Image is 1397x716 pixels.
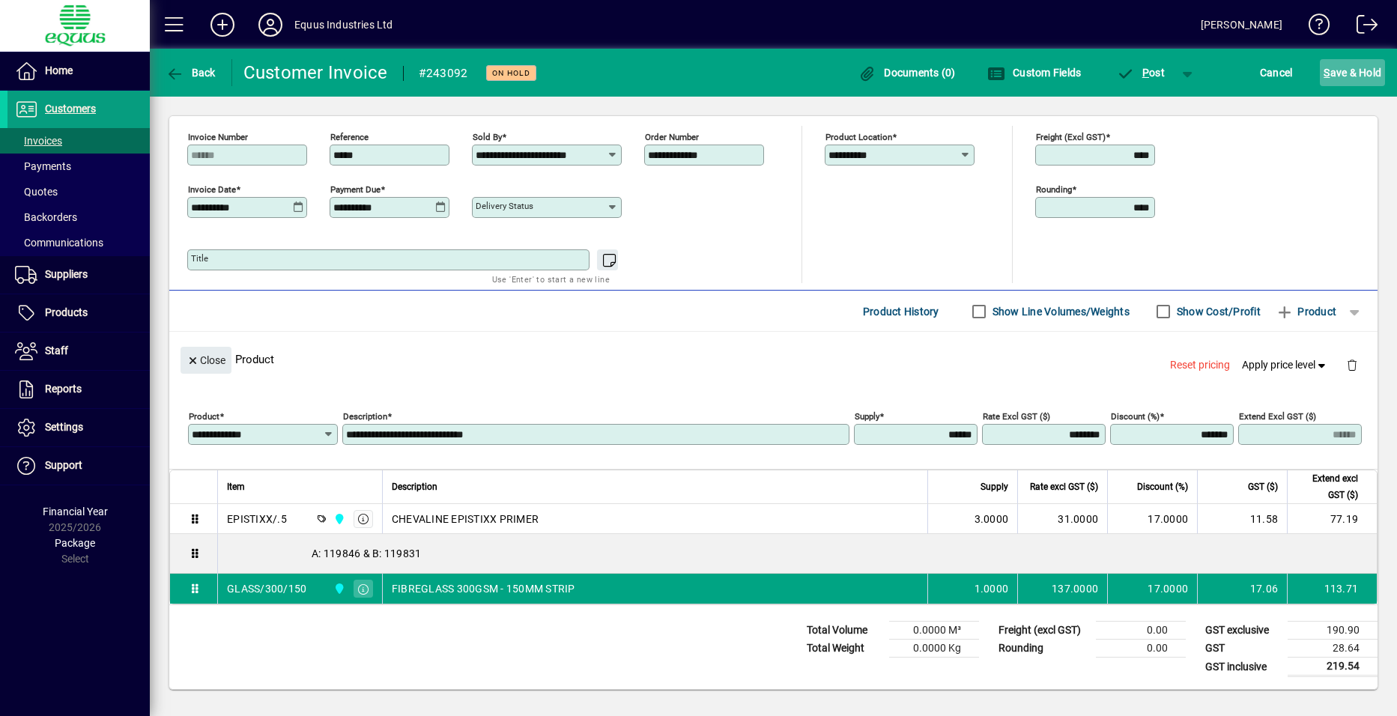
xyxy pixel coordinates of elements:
mat-label: Delivery status [476,201,533,211]
span: FIBREGLASS 300GSM - 150MM STRIP [392,581,575,596]
mat-label: Title [191,253,208,264]
span: Apply price level [1242,357,1329,373]
a: Home [7,52,150,90]
mat-label: Invoice date [188,184,236,195]
a: Settings [7,409,150,446]
span: Staff [45,345,68,357]
span: Rate excl GST ($) [1030,479,1098,495]
app-page-header-button: Back [150,59,232,86]
span: Extend excl GST ($) [1297,470,1358,503]
div: GLASS/300/150 [227,581,306,596]
span: GST ($) [1248,479,1278,495]
span: Discount (%) [1137,479,1188,495]
span: 3C CENTRAL [330,511,347,527]
span: Reports [45,383,82,395]
span: Backorders [15,211,77,223]
button: Reset pricing [1164,352,1236,379]
app-page-header-button: Close [177,353,235,366]
a: Communications [7,230,150,255]
td: 0.00 [1096,640,1186,658]
td: Rounding [991,640,1096,658]
div: A: 119846 & B: 119831 [218,534,1377,573]
div: 137.0000 [1027,581,1098,596]
button: Cancel [1256,59,1297,86]
button: Add [199,11,246,38]
mat-label: Freight (excl GST) [1036,132,1106,142]
app-page-header-button: Delete [1334,358,1370,371]
mat-label: Extend excl GST ($) [1239,411,1316,422]
mat-label: Supply [855,411,879,422]
a: Reports [7,371,150,408]
td: 77.19 [1287,504,1377,534]
td: GST exclusive [1198,622,1288,640]
td: GST [1198,640,1288,658]
mat-label: Reference [330,132,369,142]
button: Post [1109,59,1172,86]
td: 0.0000 M³ [889,622,979,640]
button: Profile [246,11,294,38]
button: Back [162,59,219,86]
span: Quotes [15,186,58,198]
span: Supply [981,479,1008,495]
mat-label: Product [189,411,219,422]
span: Documents (0) [858,67,956,79]
a: Invoices [7,128,150,154]
button: Apply price level [1236,352,1335,379]
span: Package [55,537,95,549]
span: Description [392,479,437,495]
button: Close [181,347,231,374]
div: Customer Invoice [243,61,388,85]
mat-hint: Use 'Enter' to start a new line [492,270,610,288]
td: 219.54 [1288,658,1378,676]
span: Product [1276,300,1336,324]
button: Custom Fields [984,59,1085,86]
span: 3.0000 [975,512,1009,527]
mat-label: Rounding [1036,184,1072,195]
a: Staff [7,333,150,370]
span: Item [227,479,245,495]
a: Support [7,447,150,485]
mat-label: Payment due [330,184,381,195]
span: P [1142,67,1149,79]
td: 17.06 [1197,574,1287,604]
span: Back [166,67,216,79]
a: Payments [7,154,150,179]
td: Total Weight [799,640,889,658]
button: Save & Hold [1320,59,1385,86]
label: Show Line Volumes/Weights [990,304,1130,319]
span: Suppliers [45,268,88,280]
a: Suppliers [7,256,150,294]
mat-label: Rate excl GST ($) [983,411,1050,422]
mat-label: Product location [825,132,892,142]
mat-label: Order number [645,132,699,142]
span: On hold [492,68,530,78]
div: #243092 [419,61,468,85]
button: Product History [857,298,945,325]
div: [PERSON_NAME] [1201,13,1282,37]
mat-label: Invoice number [188,132,248,142]
mat-label: Discount (%) [1111,411,1160,422]
mat-label: Description [343,411,387,422]
a: Products [7,294,150,332]
span: Close [187,348,225,373]
span: Products [45,306,88,318]
div: EPISTIXX/.5 [227,512,287,527]
a: Backorders [7,204,150,230]
span: Home [45,64,73,76]
a: Quotes [7,179,150,204]
div: Product [169,332,1378,386]
span: Payments [15,160,71,172]
span: Financial Year [43,506,108,518]
td: 113.71 [1287,574,1377,604]
span: 1.0000 [975,581,1009,596]
div: 31.0000 [1027,512,1098,527]
span: ost [1116,67,1165,79]
a: Knowledge Base [1297,3,1330,52]
span: Reset pricing [1170,357,1230,373]
span: ave & Hold [1324,61,1381,85]
a: Logout [1345,3,1378,52]
td: Total Volume [799,622,889,640]
td: 17.0000 [1107,574,1197,604]
button: Documents (0) [855,59,960,86]
td: Freight (excl GST) [991,622,1096,640]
